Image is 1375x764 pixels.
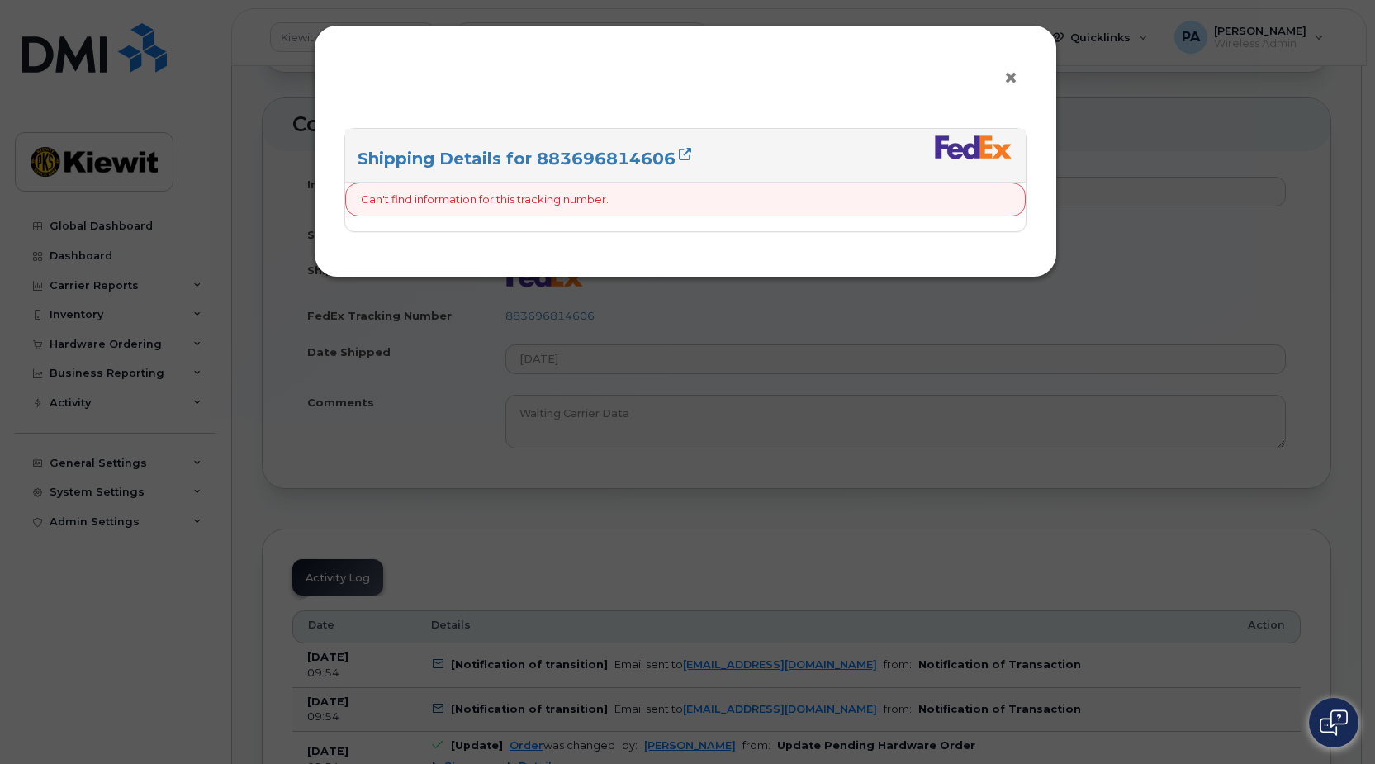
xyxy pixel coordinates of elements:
span: × [1003,63,1018,93]
button: × [1003,66,1027,91]
img: Open chat [1320,709,1348,736]
img: fedex-bc01427081be8802e1fb5a1adb1132915e58a0589d7a9405a0dcbe1127be6add.png [934,135,1013,159]
a: Shipping Details for 883696814606 [358,149,691,168]
p: Can't find information for this tracking number. [361,192,609,207]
